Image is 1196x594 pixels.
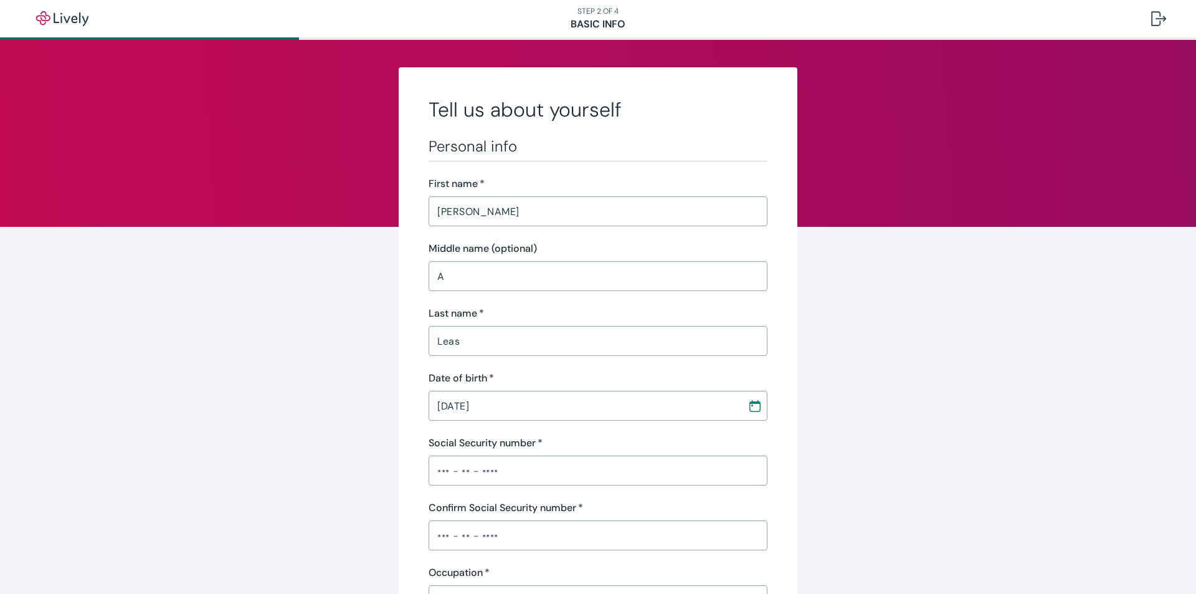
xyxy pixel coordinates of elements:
input: MM / DD / YYYY [429,393,739,418]
input: ••• - •• - •••• [429,458,767,483]
label: Social Security number [429,436,543,451]
label: Confirm Social Security number [429,501,583,515]
button: Log out [1141,4,1176,34]
label: Last name [429,306,484,321]
button: Choose date, selected date is Nov 30, 1966 [744,395,766,417]
svg: Calendar [749,400,761,412]
label: First name [429,176,485,191]
h2: Tell us about yourself [429,97,767,122]
input: ••• - •• - •••• [429,523,767,548]
img: Lively [27,11,97,26]
h3: Personal info [429,137,767,156]
label: Occupation [429,565,490,580]
label: Middle name (optional) [429,241,537,256]
label: Date of birth [429,371,494,386]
